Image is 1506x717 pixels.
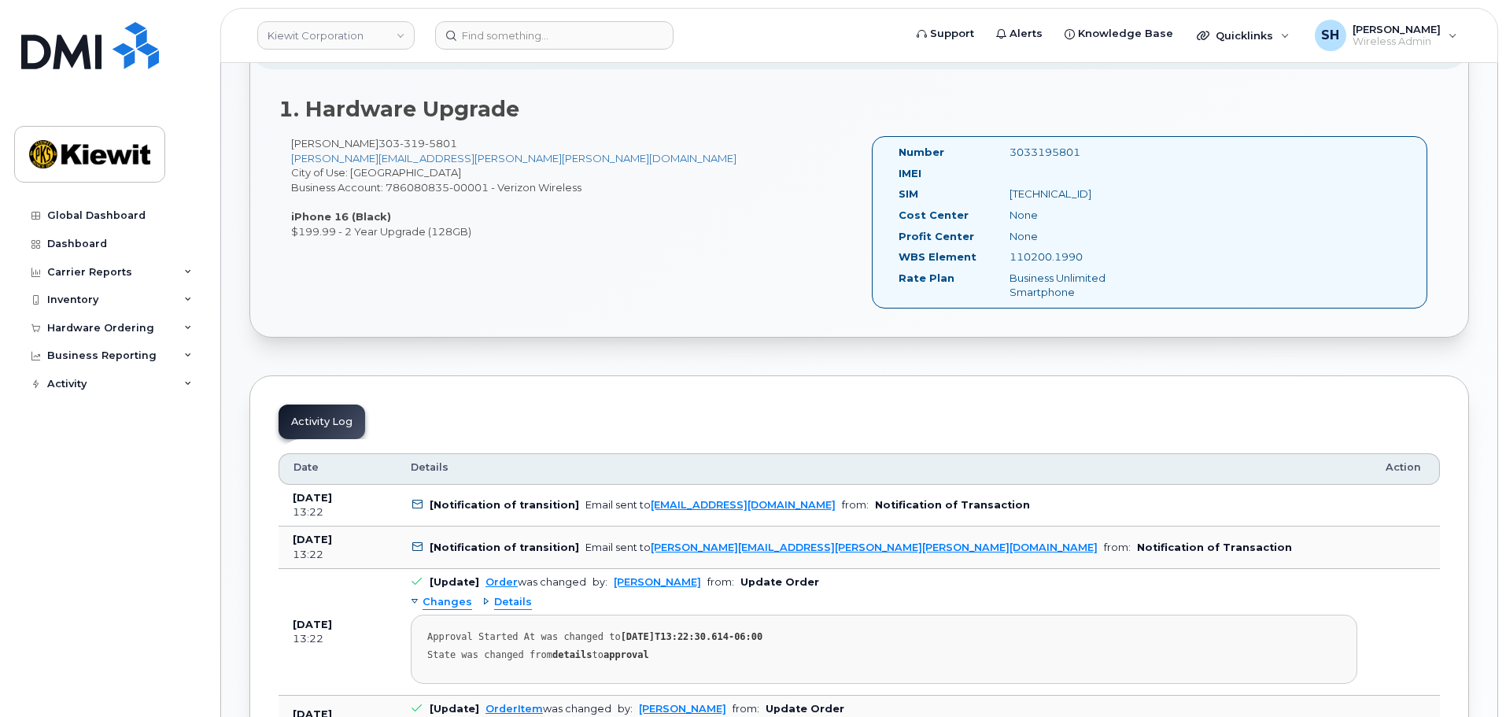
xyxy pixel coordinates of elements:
div: was changed [485,703,611,715]
label: IMEI [899,166,921,181]
label: SIM [899,187,918,201]
span: 303 [378,137,457,150]
span: from: [733,703,759,715]
a: Order [485,576,518,588]
div: 13:22 [293,548,382,562]
div: State was changed from to [427,649,1341,661]
span: [PERSON_NAME] [1353,23,1441,35]
a: Alerts [985,18,1054,50]
span: Alerts [1010,26,1043,42]
a: [EMAIL_ADDRESS][DOMAIN_NAME] [651,499,836,511]
b: Notification of Transaction [1137,541,1292,553]
span: Knowledge Base [1078,26,1173,42]
strong: iPhone 16 (Black) [291,210,391,223]
div: None [998,208,1153,223]
div: Email sent to [585,541,1098,553]
div: Quicklinks [1186,20,1301,51]
a: Kiewit Corporation [257,21,415,50]
th: Action [1371,453,1440,485]
b: [Update] [430,576,479,588]
label: WBS Element [899,249,976,264]
span: by: [618,703,633,715]
div: 13:22 [293,632,382,646]
a: [PERSON_NAME][EMAIL_ADDRESS][PERSON_NAME][PERSON_NAME][DOMAIN_NAME] [291,152,736,164]
a: [PERSON_NAME] [614,576,701,588]
b: Notification of Transaction [875,499,1030,511]
div: was changed [485,576,586,588]
div: Email sent to [585,499,836,511]
span: SH [1321,26,1339,45]
div: 110200.1990 [998,249,1153,264]
span: 319 [400,137,425,150]
span: from: [1104,541,1131,553]
b: [Update] [430,703,479,715]
b: [DATE] [293,492,332,504]
div: [PERSON_NAME] City of Use: [GEOGRAPHIC_DATA] Business Account: 786080835-00001 - Verizon Wireless... [279,136,859,238]
iframe: Messenger Launcher [1438,649,1494,705]
strong: [DATE]T13:22:30.614-06:00 [621,631,763,642]
span: Date [293,460,319,475]
b: Update Order [740,576,819,588]
span: Quicklinks [1216,29,1273,42]
b: [Notification of transition] [430,541,579,553]
span: Changes [423,595,472,610]
b: Update Order [766,703,844,715]
label: Rate Plan [899,271,954,286]
span: Details [411,460,448,475]
b: [DATE] [293,619,332,630]
strong: 1. Hardware Upgrade [279,96,519,122]
a: [PERSON_NAME] [639,703,726,715]
div: Business Unlimited Smartphone [998,271,1153,300]
a: Support [906,18,985,50]
div: None [998,229,1153,244]
div: Approval Started At was changed to [427,631,1341,643]
span: by: [592,576,607,588]
strong: details [552,649,592,660]
b: [Notification of transition] [430,499,579,511]
a: Knowledge Base [1054,18,1184,50]
span: Support [930,26,974,42]
div: Sharon Henry [1304,20,1468,51]
input: Find something... [435,21,674,50]
div: 13:22 [293,505,382,519]
strong: approval [604,649,649,660]
div: [TECHNICAL_ID] [998,187,1153,201]
div: 3033195801 [998,145,1153,160]
label: Profit Center [899,229,974,244]
span: Wireless Admin [1353,35,1441,48]
span: Details [494,595,532,610]
label: Cost Center [899,208,969,223]
a: OrderItem [485,703,543,715]
label: Number [899,145,944,160]
span: from: [707,576,734,588]
b: [DATE] [293,534,332,545]
span: 5801 [425,137,457,150]
span: from: [842,499,869,511]
a: [PERSON_NAME][EMAIL_ADDRESS][PERSON_NAME][PERSON_NAME][DOMAIN_NAME] [651,541,1098,553]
